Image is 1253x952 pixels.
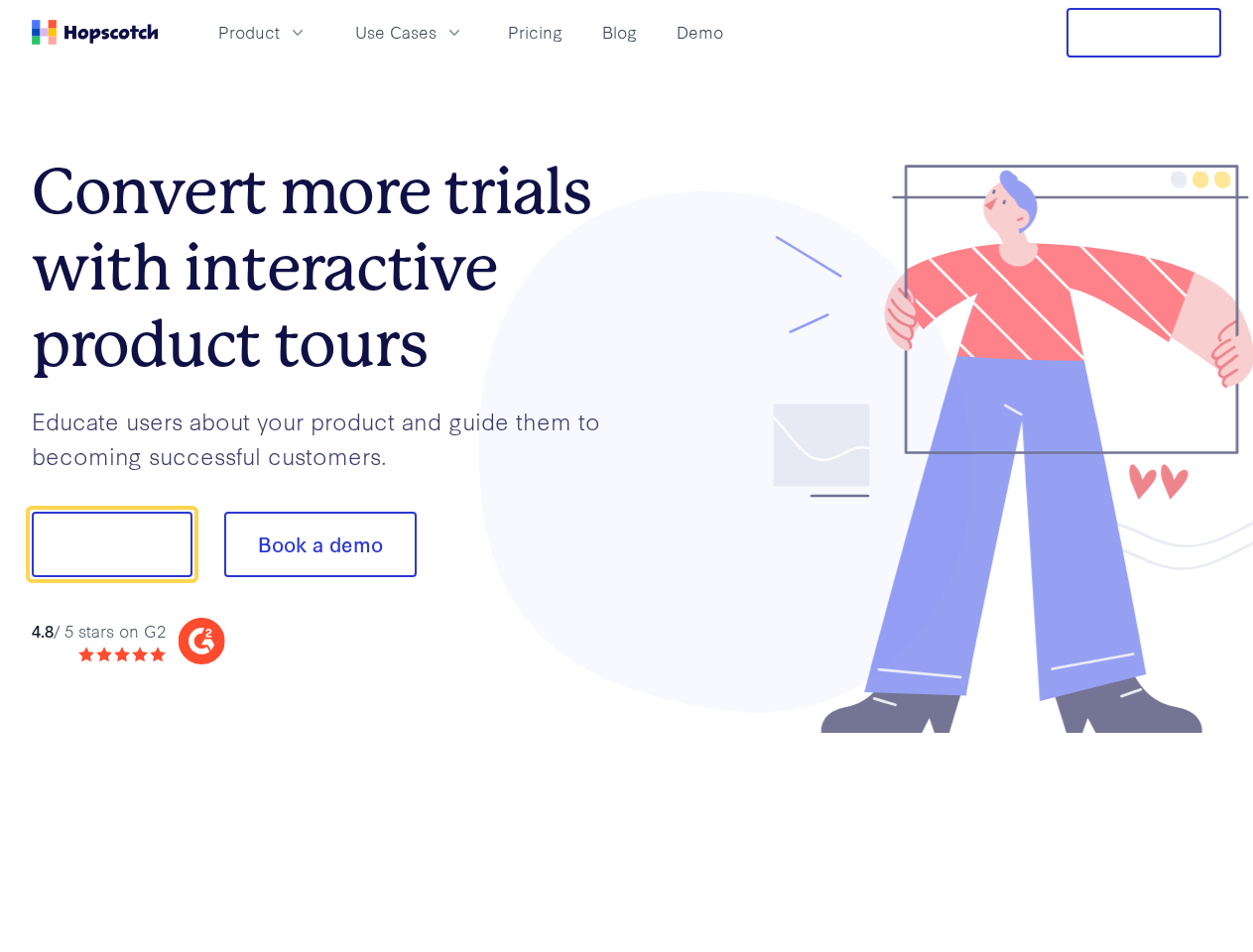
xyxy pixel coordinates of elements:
[218,20,280,45] span: Product
[355,20,437,45] span: Use Cases
[32,512,192,577] button: Show me!
[500,16,570,49] a: Pricing
[32,404,627,472] p: Educate users about your product and guide them to becoming successful customers.
[343,16,476,49] button: Use Cases
[32,619,166,644] div: / 5 stars on G2
[224,512,417,577] button: Book a demo
[32,154,627,382] h1: Convert more trials with interactive product tours
[1066,8,1221,58] button: Free Trial
[669,16,731,49] a: Demo
[206,16,319,49] button: Product
[32,619,54,642] strong: 4.8
[594,16,645,49] a: Blog
[32,20,159,45] a: Home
